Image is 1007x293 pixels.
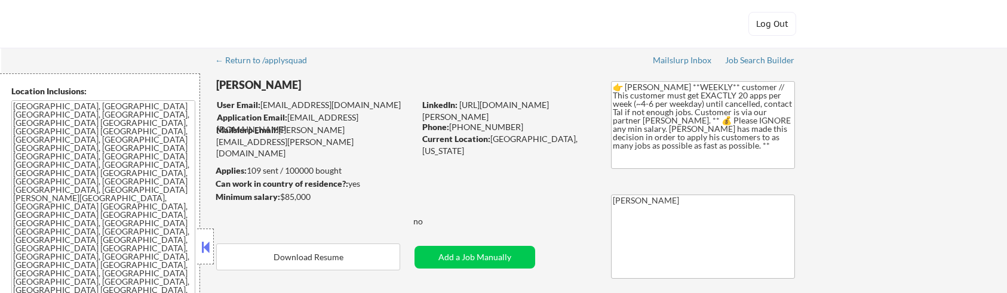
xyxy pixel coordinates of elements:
[725,56,795,64] div: Job Search Builder
[216,165,415,177] div: 109 sent / 100000 bought
[216,78,462,92] div: [PERSON_NAME]
[217,100,260,110] strong: User Email:
[217,112,415,135] div: [EMAIL_ADDRESS][DOMAIN_NAME]
[415,246,535,269] button: Add a Job Manually
[422,100,458,110] strong: LinkedIn:
[216,124,415,159] div: [PERSON_NAME][EMAIL_ADDRESS][PERSON_NAME][DOMAIN_NAME]
[422,134,490,144] strong: Current Location:
[422,122,449,132] strong: Phone:
[217,99,415,111] div: [EMAIL_ADDRESS][DOMAIN_NAME]
[422,100,549,122] a: [URL][DOMAIN_NAME][PERSON_NAME]
[216,165,247,175] strong: Applies:
[422,133,591,156] div: [GEOGRAPHIC_DATA], [US_STATE]
[216,178,348,189] strong: Can work in country of residence?:
[216,125,278,135] strong: Mailslurp Email:
[653,55,713,67] a: Mailslurp Inbox
[215,55,318,67] a: ← Return to /applysquad
[216,191,415,203] div: $85,000
[215,56,318,64] div: ← Return to /applysquad
[725,55,795,67] a: Job Search Builder
[653,56,713,64] div: Mailslurp Inbox
[216,192,280,202] strong: Minimum salary:
[422,121,591,133] div: [PHONE_NUMBER]
[11,85,195,97] div: Location Inclusions:
[748,12,796,36] button: Log Out
[216,243,400,270] button: Download Resume
[217,112,287,122] strong: Application Email:
[216,178,411,190] div: yes
[413,215,447,227] div: no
